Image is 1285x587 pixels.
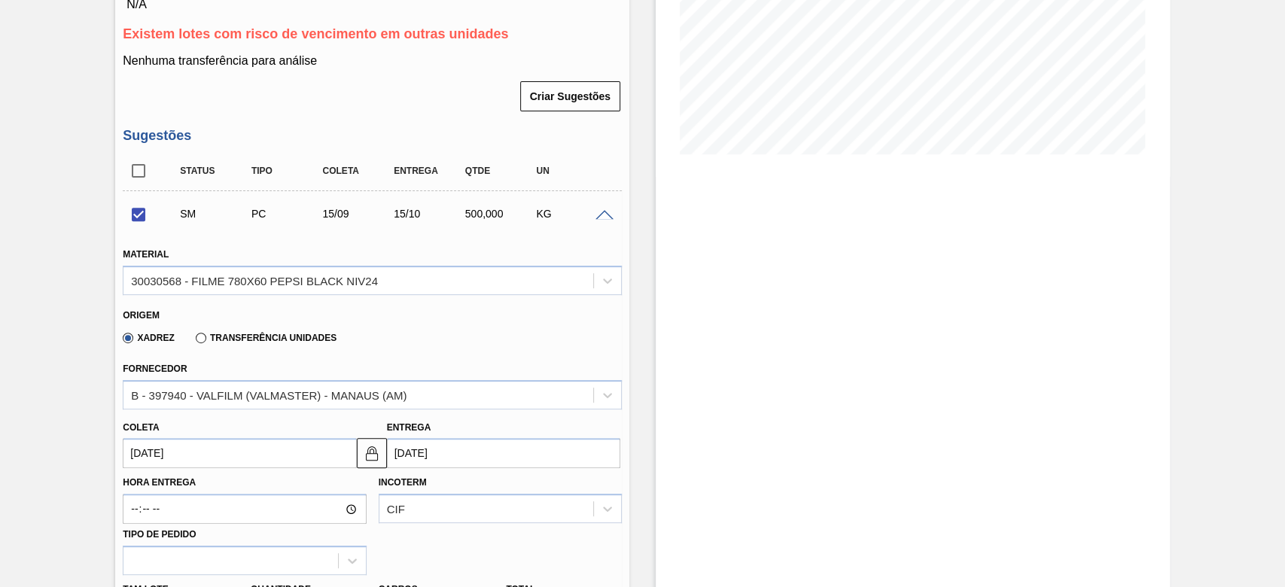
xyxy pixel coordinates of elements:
[248,208,326,220] div: Pedido de Compra
[461,208,540,220] div: 500,000
[123,472,366,494] label: Hora Entrega
[176,208,254,220] div: Sugestão Manual
[123,333,175,343] label: Xadrez
[532,166,611,176] div: UN
[379,477,427,488] label: Incoterm
[123,26,508,41] span: Existem lotes com risco de vencimento em outras unidades
[123,310,160,321] label: Origem
[461,166,540,176] div: Qtde
[196,333,336,343] label: Transferência Unidades
[363,444,381,462] img: locked
[123,438,356,468] input: dd/mm/yyyy
[123,363,187,374] label: Fornecedor
[123,529,196,540] label: Tipo de pedido
[390,166,468,176] div: Entrega
[357,438,387,468] button: locked
[318,166,397,176] div: Coleta
[123,128,622,144] h3: Sugestões
[131,388,407,401] div: B - 397940 - VALFILM (VALMASTER) - MANAUS (AM)
[123,249,169,260] label: Material
[390,208,468,220] div: 15/10/2025
[532,208,611,220] div: KG
[387,422,431,433] label: Entrega
[248,166,326,176] div: Tipo
[387,503,405,516] div: CIF
[123,54,622,68] p: Nenhuma transferência para análise
[123,422,159,433] label: Coleta
[387,438,620,468] input: dd/mm/yyyy
[176,166,254,176] div: Status
[520,81,620,111] button: Criar Sugestões
[522,80,622,113] div: Criar Sugestões
[318,208,397,220] div: 15/09/2025
[131,274,378,287] div: 30030568 - FILME 780X60 PEPSI BLACK NIV24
